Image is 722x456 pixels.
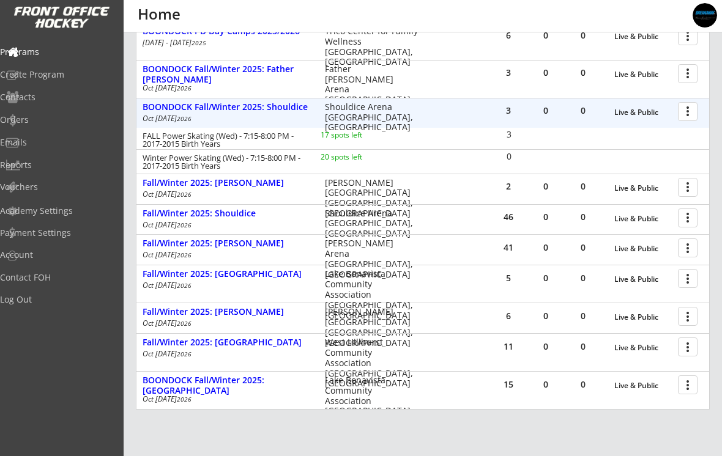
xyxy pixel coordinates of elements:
[143,251,308,259] div: Oct [DATE]
[177,221,192,229] em: 2026
[143,269,312,279] div: Fall/Winter 2025: [GEOGRAPHIC_DATA]
[678,64,698,83] button: more_vert
[325,337,419,389] div: West Hillhurst Community Association [GEOGRAPHIC_DATA], [GEOGRAPHIC_DATA]
[143,84,308,92] div: Oct [DATE]
[614,70,672,79] div: Live & Public
[678,337,698,356] button: more_vert
[527,312,564,320] div: 0
[490,68,527,77] div: 3
[565,380,601,389] div: 0
[143,375,312,396] div: BOONDOCK Fall/Winter 2025: [GEOGRAPHIC_DATA]
[177,190,192,199] em: 2026
[527,182,564,191] div: 0
[678,375,698,394] button: more_vert
[490,243,527,252] div: 41
[527,380,564,389] div: 0
[490,342,527,351] div: 11
[490,380,527,389] div: 15
[565,213,601,221] div: 0
[678,102,698,121] button: more_vert
[527,342,564,351] div: 0
[325,178,419,219] div: [PERSON_NAME][GEOGRAPHIC_DATA] [GEOGRAPHIC_DATA], [GEOGRAPHIC_DATA]
[325,26,419,67] div: Trico Center for Family Wellness [GEOGRAPHIC_DATA], [GEOGRAPHIC_DATA]
[325,102,419,133] div: Shouldice Arena [GEOGRAPHIC_DATA], [GEOGRAPHIC_DATA]
[678,307,698,326] button: more_vert
[490,31,527,40] div: 6
[143,115,308,122] div: Oct [DATE]
[143,64,312,85] div: BOONDOCK Fall/Winter 2025: Father [PERSON_NAME]
[614,275,672,284] div: Live & Public
[614,313,672,322] div: Live & Public
[527,274,564,282] div: 0
[177,350,192,358] em: 2026
[565,106,601,115] div: 0
[143,102,312,112] div: BOONDOCK Fall/Winter 2025: Shouldice
[143,154,304,170] div: Winter Power Skating (Wed) - 7:15-8:00 PM - 2017-2015 Birth Years
[143,178,312,188] div: Fall/Winter 2025: [PERSON_NAME]
[678,208,698,227] button: more_vert
[565,68,601,77] div: 0
[177,114,192,123] em: 2026
[325,269,419,320] div: Lake Bonavista Community Association [GEOGRAPHIC_DATA], [GEOGRAPHIC_DATA]
[490,182,527,191] div: 2
[177,395,192,403] em: 2026
[565,182,601,191] div: 0
[143,282,308,289] div: Oct [DATE]
[143,320,308,327] div: Oct [DATE]
[177,281,192,290] em: 2026
[143,337,312,348] div: Fall/Winter 2025: [GEOGRAPHIC_DATA]
[143,132,304,148] div: FALL Power Skating (Wed) - 7:15-8:00 PM - 2017-2015 Birth Years
[143,350,308,358] div: Oct [DATE]
[143,307,312,317] div: Fall/Winter 2025: [PERSON_NAME]
[177,319,192,328] em: 2026
[143,221,308,229] div: Oct [DATE]
[325,238,419,279] div: [PERSON_NAME] Arena [GEOGRAPHIC_DATA], [GEOGRAPHIC_DATA]
[527,243,564,252] div: 0
[143,26,312,37] div: BOONDOCK PD Day Camps 2025/2026
[565,243,601,252] div: 0
[143,208,312,219] div: Fall/Winter 2025: Shouldice
[143,39,308,46] div: [DATE] - [DATE]
[565,274,601,282] div: 0
[321,131,396,139] div: 17 spots left
[177,251,192,259] em: 2026
[614,108,672,117] div: Live & Public
[143,191,308,198] div: Oct [DATE]
[565,312,601,320] div: 0
[565,342,601,351] div: 0
[325,64,419,116] div: Father [PERSON_NAME] Arena [GEOGRAPHIC_DATA], [GEOGRAPHIC_DATA]
[527,106,564,115] div: 0
[614,344,672,352] div: Live & Public
[177,84,192,92] em: 2026
[614,184,672,193] div: Live & Public
[325,375,419,427] div: Lake Bonavista Community Association [GEOGRAPHIC_DATA], [GEOGRAPHIC_DATA]
[614,32,672,41] div: Live & Public
[325,208,419,239] div: Shouldice Arena [GEOGRAPHIC_DATA], [GEOGRAPHIC_DATA]
[491,130,527,139] div: 3
[490,274,527,282] div: 5
[491,152,527,161] div: 0
[614,381,672,390] div: Live & Public
[143,395,308,403] div: Oct [DATE]
[678,178,698,197] button: more_vert
[490,312,527,320] div: 6
[678,26,698,45] button: more_vert
[325,307,419,348] div: [PERSON_NAME][GEOGRAPHIC_DATA] [GEOGRAPHIC_DATA], [GEOGRAPHIC_DATA]
[527,68,564,77] div: 0
[678,269,698,288] button: more_vert
[527,213,564,221] div: 0
[565,31,601,40] div: 0
[321,153,396,161] div: 20 spots left
[143,238,312,249] div: Fall/Winter 2025: [PERSON_NAME]
[614,245,672,253] div: Live & Public
[678,238,698,257] button: more_vert
[527,31,564,40] div: 0
[192,39,206,47] em: 2025
[614,215,672,223] div: Live & Public
[490,213,527,221] div: 46
[490,106,527,115] div: 3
